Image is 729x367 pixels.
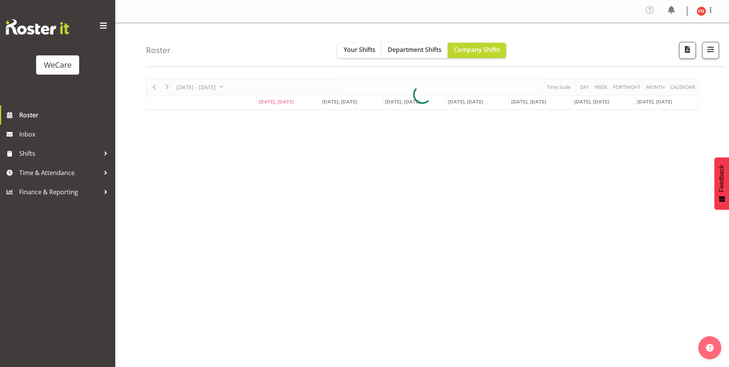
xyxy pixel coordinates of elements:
[718,165,725,192] span: Feedback
[706,344,714,352] img: help-xxl-2.png
[44,59,71,71] div: WeCare
[19,186,100,198] span: Finance & Reporting
[697,7,706,16] img: firdous-naqvi10854.jpg
[19,167,100,178] span: Time & Attendance
[714,157,729,210] button: Feedback - Show survey
[454,45,500,54] span: Company Shifts
[679,42,696,59] button: Download a PDF of the roster according to the set date range.
[337,43,382,58] button: Your Shifts
[382,43,448,58] button: Department Shifts
[19,128,111,140] span: Inbox
[19,109,111,121] span: Roster
[702,42,719,59] button: Filter Shifts
[388,45,442,54] span: Department Shifts
[19,148,100,159] span: Shifts
[6,19,69,35] img: Rosterit website logo
[344,45,375,54] span: Your Shifts
[146,46,171,55] h4: Roster
[448,43,506,58] button: Company Shifts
